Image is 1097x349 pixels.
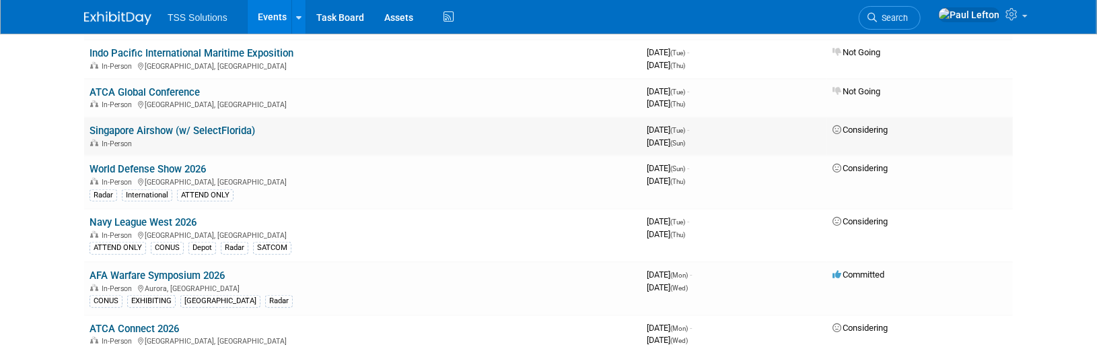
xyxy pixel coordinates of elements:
div: [GEOGRAPHIC_DATA], [GEOGRAPHIC_DATA] [90,60,636,71]
span: (Tue) [670,88,685,96]
div: Radar [265,295,293,307]
span: In-Person [102,284,136,293]
span: (Tue) [670,127,685,134]
a: Search [859,6,921,30]
span: [DATE] [647,137,685,148]
span: Not Going [833,47,880,57]
div: [GEOGRAPHIC_DATA], [GEOGRAPHIC_DATA] [90,98,636,109]
a: Navy League West 2026 [90,216,197,228]
div: CONUS [90,295,122,307]
span: [DATE] [647,176,685,186]
img: In-Person Event [90,284,98,291]
span: (Thu) [670,231,685,239]
span: (Tue) [670,49,685,57]
span: [DATE] [647,269,692,280]
span: [DATE] [647,216,689,226]
a: Singapore Airshow (w/ SelectFlorida) [90,125,255,137]
span: In-Person [102,178,136,187]
img: In-Person Event [90,337,98,344]
span: - [690,269,692,280]
span: (Thu) [670,178,685,185]
span: Considering [833,323,888,333]
div: [GEOGRAPHIC_DATA], [GEOGRAPHIC_DATA] [90,176,636,187]
img: In-Person Event [90,100,98,107]
div: Aurora, [GEOGRAPHIC_DATA] [90,282,636,293]
span: [DATE] [647,282,688,292]
span: (Mon) [670,325,688,332]
div: [GEOGRAPHIC_DATA], [GEOGRAPHIC_DATA] [90,229,636,240]
a: AFA Warfare Symposium 2026 [90,269,225,282]
span: - [687,216,689,226]
span: Considering [833,216,888,226]
a: ATCA Connect 2026 [90,323,179,335]
span: [DATE] [647,125,689,135]
img: In-Person Event [90,62,98,69]
span: - [687,86,689,96]
span: (Wed) [670,337,688,344]
span: In-Person [102,62,136,71]
div: ATTEND ONLY [90,242,146,254]
span: - [687,47,689,57]
span: [DATE] [647,60,685,70]
span: TSS Solutions [168,12,227,23]
span: [DATE] [647,98,685,108]
span: [DATE] [647,47,689,57]
div: EXHIBITING [127,295,176,307]
img: ExhibitDay [84,11,151,25]
img: In-Person Event [90,178,98,185]
img: In-Person Event [90,139,98,146]
span: - [687,125,689,135]
span: - [690,323,692,333]
span: [DATE] [647,335,688,345]
div: [GEOGRAPHIC_DATA] [180,295,260,307]
span: (Thu) [670,62,685,69]
span: (Mon) [670,272,688,279]
a: World Defense Show 2026 [90,163,206,175]
img: Paul Lefton [938,7,1000,22]
span: In-Person [102,337,136,346]
div: [GEOGRAPHIC_DATA], [GEOGRAPHIC_DATA] [90,335,636,346]
a: ATCA Global Conference [90,86,200,98]
span: [DATE] [647,229,685,239]
span: [DATE] [647,86,689,96]
a: Indo Pacific International Maritime Exposition [90,47,293,59]
img: In-Person Event [90,231,98,238]
span: (Sun) [670,165,685,172]
div: Radar [221,242,248,254]
span: Committed [833,269,884,280]
span: In-Person [102,139,136,148]
span: In-Person [102,231,136,240]
div: ATTEND ONLY [177,189,234,201]
span: Considering [833,125,888,135]
span: Not Going [833,86,880,96]
span: Search [877,13,908,23]
span: [DATE] [647,323,692,333]
span: [DATE] [647,163,689,173]
span: In-Person [102,100,136,109]
div: SATCOM [253,242,291,254]
div: International [122,189,172,201]
span: Considering [833,163,888,173]
span: (Thu) [670,100,685,108]
div: Radar [90,189,117,201]
div: Depot [188,242,216,254]
span: (Tue) [670,218,685,226]
div: CONUS [151,242,184,254]
span: (Sun) [670,139,685,147]
span: (Wed) [670,284,688,292]
span: - [687,163,689,173]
